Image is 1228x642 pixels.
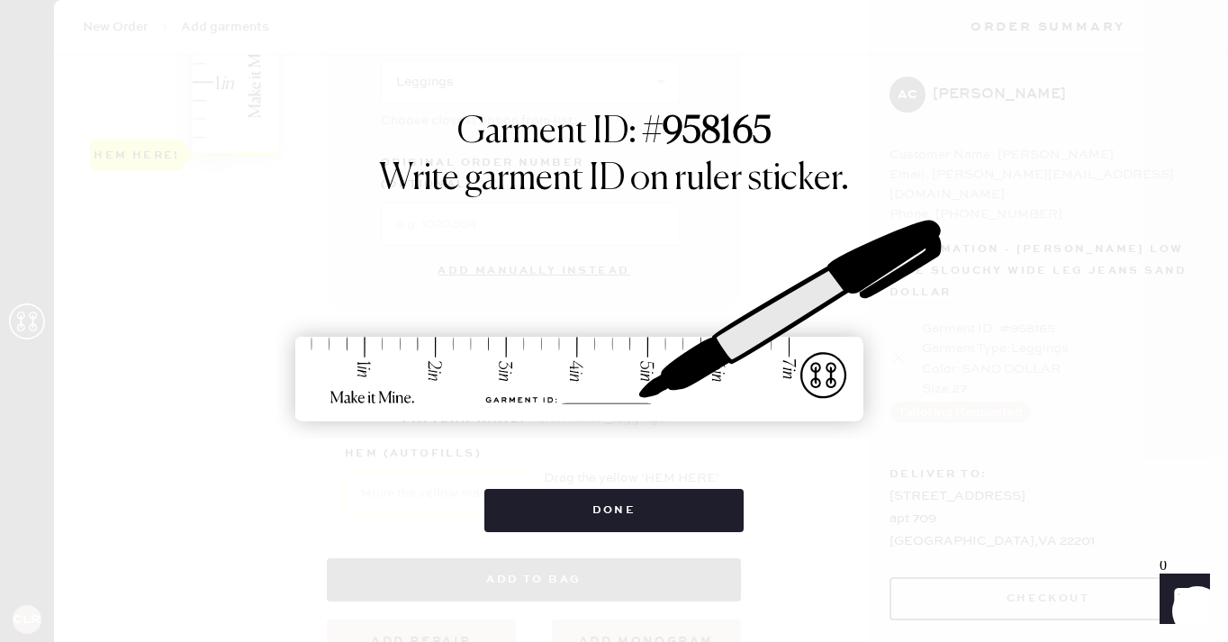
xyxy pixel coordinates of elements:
strong: 958165 [663,114,772,150]
h1: Write garment ID on ruler sticker. [379,158,849,201]
h1: Garment ID: # [457,111,772,158]
button: Done [484,489,745,532]
img: ruler-sticker-sharpie.svg [276,174,952,471]
iframe: Front Chat [1142,561,1220,638]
